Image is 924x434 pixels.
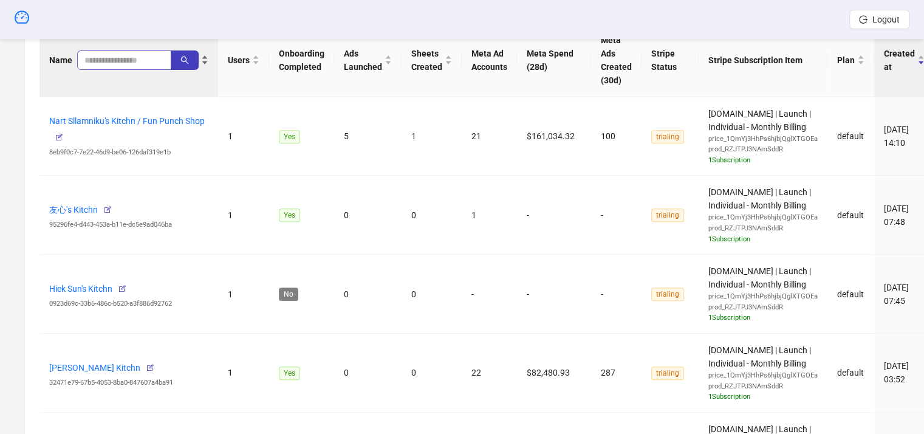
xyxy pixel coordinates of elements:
div: prod_RZJTPJ3NAmSddR [708,144,818,155]
div: 21 [471,129,507,143]
a: 友心's Kitchn [49,205,98,215]
span: Ads Launched [344,47,382,74]
div: 1 Subscription [708,234,818,245]
span: Logout [872,15,900,24]
div: - [601,288,632,301]
td: 1 [402,97,462,176]
div: 287 [601,366,632,379]
div: 32471e79-67b5-4053-8ba0-847607a4ba91 [49,377,208,388]
span: Users [228,53,250,67]
th: Meta Spend (28d) [517,24,591,97]
a: Nart Sllamniku's Kitchn / Fun Punch Shop [49,116,205,126]
div: 1 [471,208,507,222]
span: Yes [279,130,300,143]
span: Yes [279,367,300,380]
th: Meta Ads Created (30d) [591,24,642,97]
td: 1 [218,255,269,334]
span: Plan [837,53,855,67]
span: Yes [279,208,300,222]
td: 0 [334,176,402,255]
a: Hiek Sun's Kitchn [49,284,112,294]
span: search [180,56,189,64]
td: 1 [218,97,269,176]
div: - [471,288,507,301]
div: prod_RZJTPJ3NAmSddR [708,223,818,234]
td: default [827,97,874,176]
span: trialing [651,130,684,143]
a: [PERSON_NAME] Kitchn [49,363,140,373]
td: 0 [402,176,462,255]
div: prod_RZJTPJ3NAmSddR [708,381,818,392]
span: dashboard [15,10,29,24]
th: Ads Launched [334,24,402,97]
div: 0923d69c-33b6-486c-b520-a3f886d92762 [49,298,208,309]
div: - [601,208,632,222]
td: default [827,255,874,334]
button: Logout [849,10,909,29]
th: Plan [827,24,874,97]
td: default [827,334,874,413]
td: 5 [334,97,402,176]
span: [DOMAIN_NAME] | Launch | Individual - Monthly Billing [708,345,818,402]
span: trialing [651,367,684,380]
td: 0 [334,255,402,334]
div: 1 Subscription [708,155,818,166]
td: 1 [218,334,269,413]
th: Users [218,24,269,97]
div: price_1QmYj3HhPs6hjbjQglXTGOEa [708,212,818,223]
span: No [279,288,298,301]
th: Meta Ad Accounts [462,24,517,97]
td: 0 [402,255,462,334]
div: 8eb9f0c7-7e22-46d9-be06-126daf319e1b [49,147,208,158]
button: search [171,50,199,70]
td: $82,480.93 [517,334,591,413]
td: 0 [402,334,462,413]
span: trialing [651,288,684,301]
th: Stripe Status [642,24,699,97]
span: [DOMAIN_NAME] | Launch | Individual - Monthly Billing [708,266,818,323]
div: 22 [471,366,507,379]
div: price_1QmYj3HhPs6hjbjQglXTGOEa [708,291,818,302]
td: default [827,176,874,255]
td: - [517,176,591,255]
th: Onboarding Completed [269,24,334,97]
div: 1 Subscription [708,391,818,402]
td: $161,034.32 [517,97,591,176]
th: Sheets Created [402,24,462,97]
span: logout [859,15,868,24]
span: Created at [884,47,915,74]
span: Sheets Created [411,47,442,74]
span: trialing [651,208,684,222]
div: price_1QmYj3HhPs6hjbjQglXTGOEa [708,370,818,381]
div: 100 [601,129,632,143]
td: 1 [218,176,269,255]
th: Stripe Subscription Item [699,24,827,97]
div: 95296fe4-d443-453a-b11e-dc5e9ad046ba [49,219,208,230]
td: - [517,255,591,334]
span: [DOMAIN_NAME] | Launch | Individual - Monthly Billing [708,109,818,166]
div: price_1QmYj3HhPs6hjbjQglXTGOEa [708,134,818,145]
div: 1 Subscription [708,312,818,323]
div: prod_RZJTPJ3NAmSddR [708,302,818,313]
td: 0 [334,334,402,413]
span: [DOMAIN_NAME] | Launch | Individual - Monthly Billing [708,187,818,244]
